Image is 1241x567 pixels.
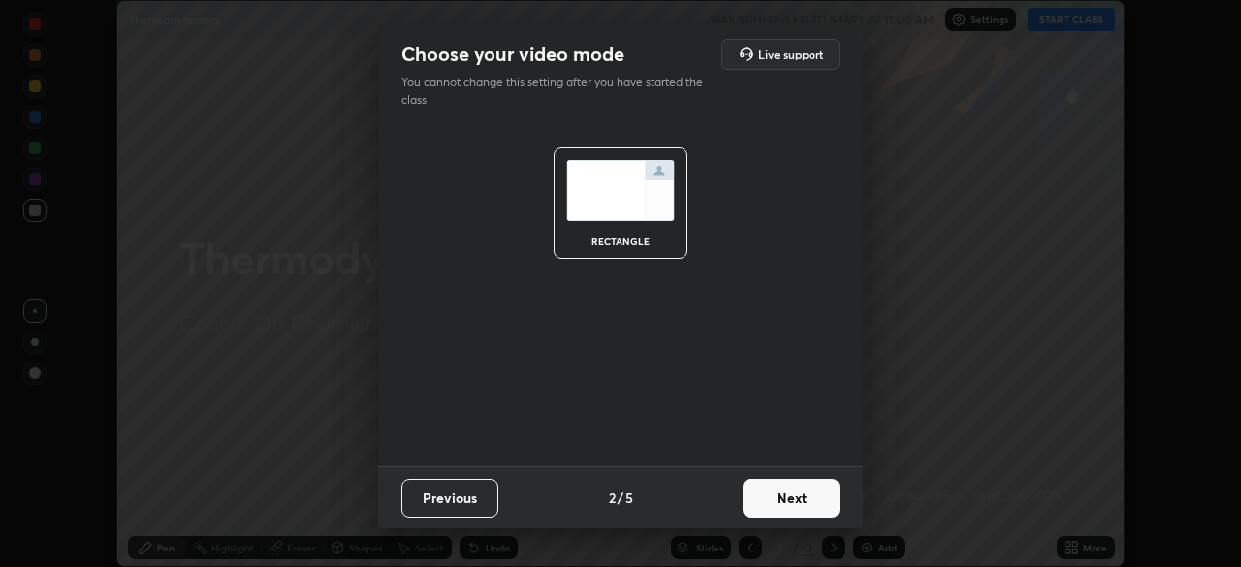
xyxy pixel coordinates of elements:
[625,488,633,508] h4: 5
[609,488,616,508] h4: 2
[401,42,624,67] h2: Choose your video mode
[758,48,823,60] h5: Live support
[743,479,840,518] button: Next
[582,236,659,246] div: rectangle
[618,488,623,508] h4: /
[566,160,675,221] img: normalScreenIcon.ae25ed63.svg
[401,479,498,518] button: Previous
[401,74,716,109] p: You cannot change this setting after you have started the class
